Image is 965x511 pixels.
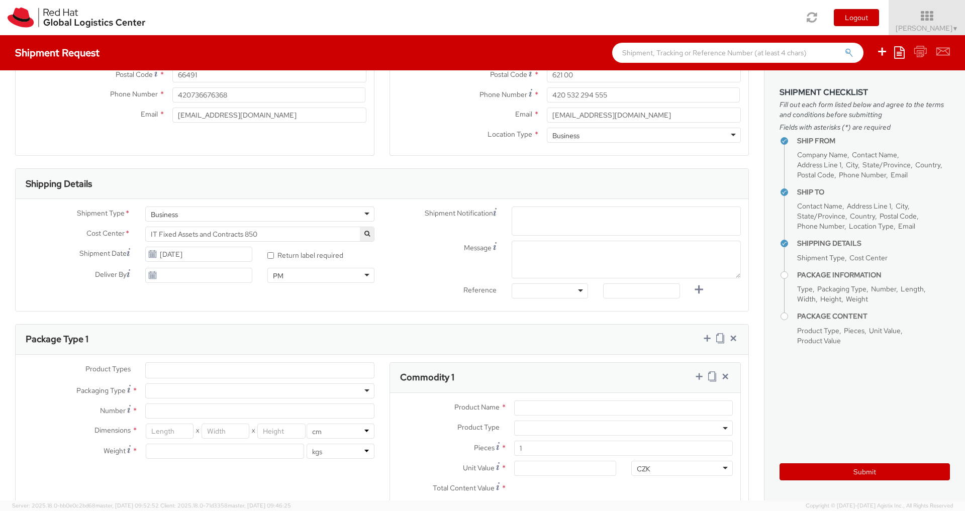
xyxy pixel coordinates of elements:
[839,170,886,179] span: Phone Number
[797,222,844,231] span: Phone Number
[86,228,125,240] span: Cost Center
[490,70,527,79] span: Postal Code
[474,443,495,452] span: Pieces
[850,212,875,221] span: Country
[515,110,532,119] span: Email
[797,201,842,211] span: Contact Name
[817,284,866,293] span: Packaging Type
[834,9,879,26] button: Logout
[806,502,953,510] span: Copyright © [DATE]-[DATE] Agistix Inc., All Rights Reserved
[852,150,897,159] span: Contact Name
[797,188,950,196] h4: Ship To
[100,406,126,415] span: Number
[433,483,495,492] span: Total Content Value
[228,502,291,509] span: master, [DATE] 09:46:25
[94,426,131,435] span: Dimensions
[797,326,839,335] span: Product Type
[797,336,841,345] span: Product Value
[820,294,841,303] span: Height
[151,230,369,239] span: IT Fixed Assets and Contracts 850
[871,284,896,293] span: Number
[891,170,908,179] span: Email
[457,423,500,432] span: Product Type
[145,227,374,242] span: IT Fixed Assets and Contracts 850
[95,502,159,509] span: master, [DATE] 09:52:52
[400,372,454,382] h3: Commodity 1
[95,269,127,280] span: Deliver By
[849,222,894,231] span: Location Type
[454,402,500,412] span: Product Name
[249,424,257,439] span: X
[901,284,924,293] span: Length
[110,89,158,98] span: Phone Number
[273,271,283,281] div: PM
[915,160,940,169] span: Country
[79,248,127,259] span: Shipment Date
[463,463,495,472] span: Unit Value
[780,88,950,97] h3: Shipment Checklist
[76,386,126,395] span: Packaging Type
[26,179,92,189] h3: Shipping Details
[780,463,950,480] button: Submit
[797,170,834,179] span: Postal Code
[552,131,580,141] div: Business
[952,25,958,33] span: ▼
[463,285,497,294] span: Reference
[846,294,868,303] span: Weight
[862,160,911,169] span: State/Province
[151,210,178,220] div: Business
[488,130,532,139] span: Location Type
[479,90,527,99] span: Phone Number
[267,252,274,259] input: Return label required
[637,464,650,474] div: CZK
[15,47,100,58] h4: Shipment Request
[797,271,950,279] h4: Package Information
[847,201,891,211] span: Address Line 1
[797,240,950,247] h4: Shipping Details
[12,502,159,509] span: Server: 2025.18.0-bb0e0c2bd68
[160,502,291,509] span: Client: 2025.18.0-71d3358
[797,160,841,169] span: Address Line 1
[464,243,492,252] span: Message
[797,294,816,303] span: Width
[846,160,858,169] span: City
[797,137,950,145] h4: Ship From
[896,24,958,33] span: [PERSON_NAME]
[780,122,950,132] span: Fields with asterisks (*) are required
[257,424,305,439] input: Height
[116,70,153,79] span: Postal Code
[844,326,864,335] span: Pieces
[104,446,126,455] span: Weight
[797,313,950,320] h4: Package Content
[267,249,345,260] label: Return label required
[880,212,917,221] span: Postal Code
[425,208,493,219] span: Shipment Notification
[898,222,915,231] span: Email
[797,150,847,159] span: Company Name
[797,253,845,262] span: Shipment Type
[85,364,131,373] span: Product Types
[797,284,813,293] span: Type
[194,424,202,439] span: X
[797,212,845,221] span: State/Province
[202,424,249,439] input: Width
[26,334,88,344] h3: Package Type 1
[8,8,145,28] img: rh-logistics-00dfa346123c4ec078e1.svg
[141,110,158,119] span: Email
[146,424,194,439] input: Length
[612,43,863,63] input: Shipment, Tracking or Reference Number (at least 4 chars)
[77,208,125,220] span: Shipment Type
[849,253,888,262] span: Cost Center
[896,201,908,211] span: City
[869,326,901,335] span: Unit Value
[780,99,950,120] span: Fill out each form listed below and agree to the terms and conditions before submitting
